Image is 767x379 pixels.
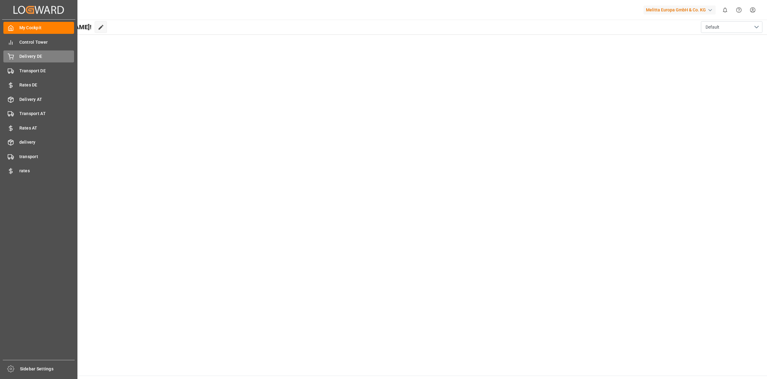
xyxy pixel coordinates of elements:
a: Control Tower [3,36,74,48]
a: Rates DE [3,79,74,91]
button: open menu [701,21,762,33]
span: transport [19,154,74,160]
span: rates [19,168,74,174]
a: My Cockpit [3,22,74,34]
span: Delivery DE [19,53,74,60]
div: Melitta Europa GmbH & Co. KG [643,6,716,14]
a: delivery [3,136,74,148]
a: Rates AT [3,122,74,134]
span: My Cockpit [19,25,74,31]
span: Rates AT [19,125,74,131]
a: transport [3,150,74,162]
button: Melitta Europa GmbH & Co. KG [643,4,718,16]
a: Transport AT [3,108,74,120]
span: Transport AT [19,110,74,117]
span: Default [706,24,719,30]
span: delivery [19,139,74,146]
button: Help Center [732,3,746,17]
a: Delivery AT [3,93,74,105]
span: Transport DE [19,68,74,74]
button: show 0 new notifications [718,3,732,17]
a: rates [3,165,74,177]
span: Rates DE [19,82,74,88]
span: Control Tower [19,39,74,46]
a: Transport DE [3,65,74,77]
span: Sidebar Settings [20,366,75,372]
a: Delivery DE [3,50,74,62]
span: Delivery AT [19,96,74,103]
